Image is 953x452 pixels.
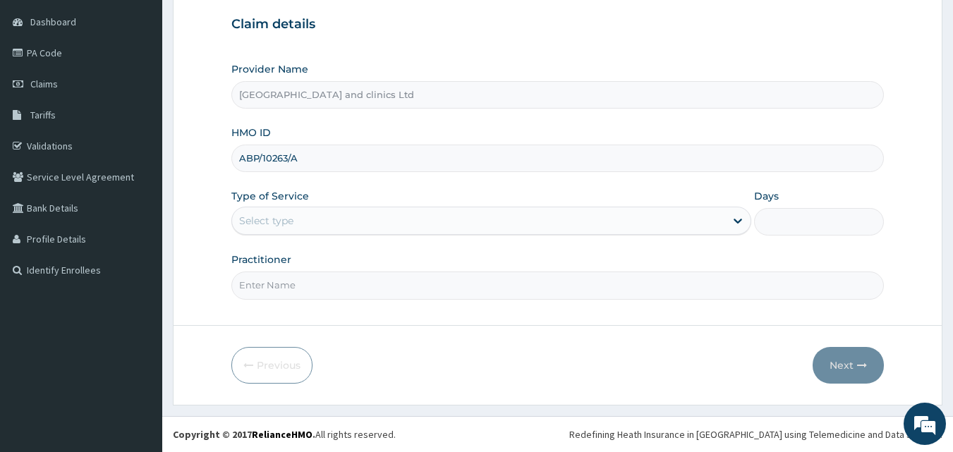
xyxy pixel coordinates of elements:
h3: Claim details [231,17,885,32]
button: Previous [231,347,312,384]
span: Claims [30,78,58,90]
footer: All rights reserved. [162,416,953,452]
label: Type of Service [231,189,309,203]
span: Dashboard [30,16,76,28]
div: Select type [239,214,293,228]
label: Practitioner [231,252,291,267]
div: Redefining Heath Insurance in [GEOGRAPHIC_DATA] using Telemedicine and Data Science! [569,427,942,441]
input: Enter HMO ID [231,145,885,172]
span: Tariffs [30,109,56,121]
button: Next [813,347,884,384]
label: Provider Name [231,62,308,76]
strong: Copyright © 2017 . [173,428,315,441]
a: RelianceHMO [252,428,312,441]
input: Enter Name [231,271,885,299]
label: HMO ID [231,126,271,140]
label: Days [754,189,779,203]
